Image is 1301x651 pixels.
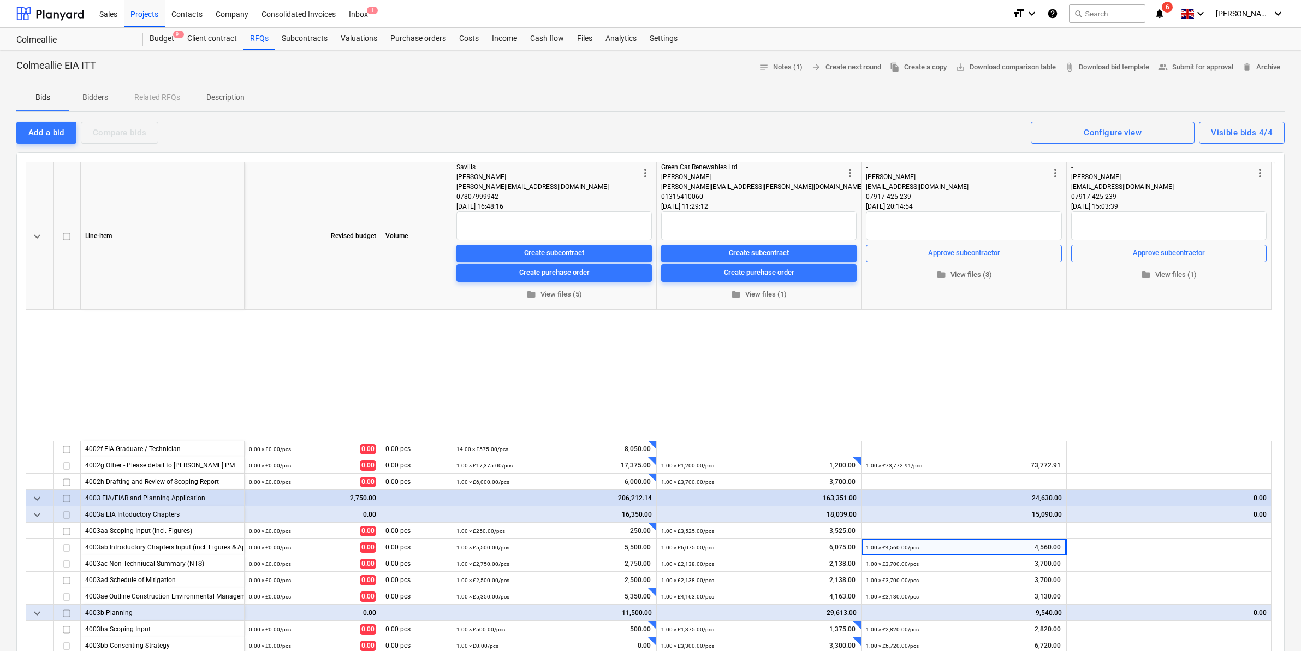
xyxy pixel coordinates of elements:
[519,267,590,279] div: Create purchase order
[599,28,643,50] a: Analytics
[890,61,947,74] span: Create a copy
[1033,559,1062,569] span: 3,700.00
[866,192,1049,202] div: 07917 425 239
[381,523,452,539] div: 0.00 pcs
[456,490,652,506] div: 206,212.14
[1246,599,1301,651] iframe: Chat Widget
[249,643,291,649] small: 0.00 × £0.00 / pcs
[85,490,240,506] div: 4003 EIA/EIAR and Planning Application
[456,172,639,182] div: [PERSON_NAME]
[85,441,240,457] div: 4002f EIA Graduate / Technician
[623,445,652,454] span: 8,050.00
[828,576,857,585] span: 2,138.00
[866,162,1049,172] div: -
[381,457,452,474] div: 0.00 pcs
[249,490,376,506] div: 2,750.00
[31,508,44,522] span: keyboard_arrow_down
[623,477,652,487] span: 6,000.00
[629,625,652,634] span: 500.00
[206,92,245,103] p: Description
[456,183,609,191] span: [PERSON_NAME][EMAIL_ADDRESS][DOMAIN_NAME]
[661,490,857,506] div: 163,351.00
[643,28,684,50] a: Settings
[275,28,334,50] div: Subcontracts
[661,561,714,567] small: 1.00 × £2,138.00 / pcs
[249,479,291,485] small: 0.00 × £0.00 / pcs
[571,28,599,50] a: Files
[1242,61,1280,74] span: Archive
[828,461,857,470] span: 1,200.00
[249,528,291,534] small: 0.00 × £0.00 / pcs
[1211,126,1273,140] div: Visible bids 4/4
[661,605,857,621] div: 29,613.00
[381,555,452,572] div: 0.00 pcs
[1254,167,1267,180] span: more_vert
[485,28,524,50] div: Income
[360,477,376,487] span: 0.00
[1065,62,1074,72] span: attach_file
[85,555,240,571] div: 4003ac Non Techniucal Summary (NTS)
[620,461,652,470] span: 17,375.00
[456,446,508,452] small: 14.00 × £575.00 / pcs
[16,59,96,72] p: Colmeallie EIA ITT
[1238,59,1285,76] button: Archive
[245,162,381,310] div: Revised budget
[456,286,652,303] button: View files (5)
[1158,61,1233,74] span: Submit for approval
[866,545,919,551] small: 1.00 × £4,560.00 / pcs
[724,267,794,279] div: Create purchase order
[623,559,652,569] span: 2,750.00
[1071,490,1267,506] div: 0.00
[639,167,652,180] span: more_vert
[453,28,485,50] div: Costs
[661,506,857,523] div: 18,039.00
[1033,641,1062,650] span: 6,720.00
[85,474,240,489] div: 4002h Drafting and Review of Scoping Report
[1071,202,1267,211] div: [DATE] 15:03:39
[870,268,1058,281] span: View files (3)
[31,230,44,243] span: keyboard_arrow_down
[1071,172,1254,182] div: [PERSON_NAME]
[85,523,240,538] div: 4003aa Scoping Input (incl. Figures)
[456,528,505,534] small: 1.00 × £250.00 / pcs
[661,577,714,583] small: 1.00 × £2,138.00 / pcs
[456,506,652,523] div: 16,350.00
[360,526,376,536] span: 0.00
[29,92,56,103] p: Bids
[866,577,919,583] small: 1.00 × £3,700.00 / pcs
[456,577,509,583] small: 1.00 × £2,500.00 / pcs
[623,576,652,585] span: 2,500.00
[828,543,857,552] span: 6,075.00
[866,244,1062,262] button: Approve subcontractor
[143,28,181,50] a: Budget9+
[828,641,857,650] span: 3,300.00
[360,444,376,454] span: 0.00
[31,492,44,505] span: keyboard_arrow_down
[334,28,384,50] a: Valuations
[1071,244,1267,262] button: Approve subcontractor
[661,244,857,262] button: Create subcontract
[456,594,509,600] small: 1.00 × £5,350.00 / pcs
[866,605,1062,621] div: 9,540.00
[637,641,652,650] span: 0.00
[866,183,969,191] span: [EMAIL_ADDRESS][DOMAIN_NAME]
[928,247,1000,259] div: Approve subcontractor
[81,162,245,310] div: Line-item
[456,605,652,621] div: 11,500.00
[456,463,513,469] small: 1.00 × £17,375.00 / pcs
[866,490,1062,506] div: 24,630.00
[381,441,452,457] div: 0.00 pcs
[661,528,714,534] small: 1.00 × £3,525.00 / pcs
[828,625,857,634] span: 1,375.00
[623,592,652,601] span: 5,350.00
[249,463,291,469] small: 0.00 × £0.00 / pcs
[886,59,951,76] button: Create a copy
[249,561,291,567] small: 0.00 × £0.00 / pcs
[28,126,64,140] div: Add a bid
[381,572,452,588] div: 0.00 pcs
[1033,576,1062,585] span: 3,700.00
[661,286,857,303] button: View files (1)
[759,62,769,72] span: notes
